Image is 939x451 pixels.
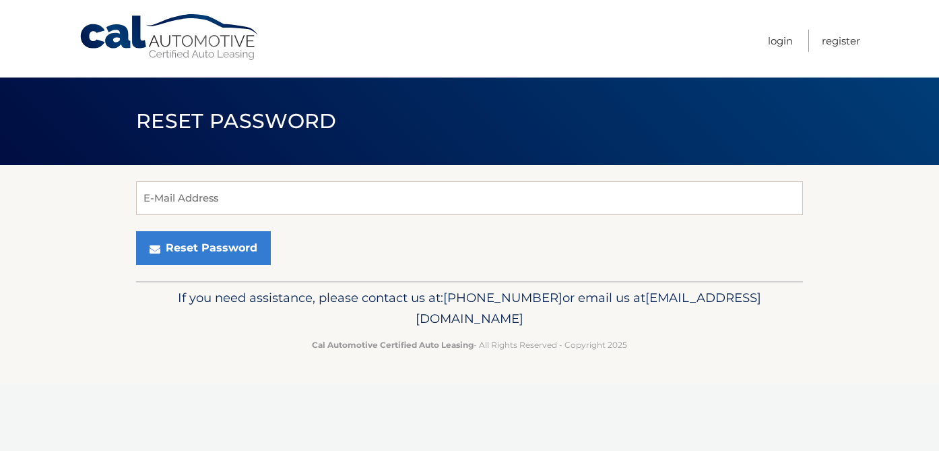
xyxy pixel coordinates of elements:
[145,287,794,330] p: If you need assistance, please contact us at: or email us at
[145,338,794,352] p: - All Rights Reserved - Copyright 2025
[768,30,793,52] a: Login
[136,181,803,215] input: E-Mail Address
[136,231,271,265] button: Reset Password
[822,30,860,52] a: Register
[443,290,562,305] span: [PHONE_NUMBER]
[79,13,261,61] a: Cal Automotive
[312,340,474,350] strong: Cal Automotive Certified Auto Leasing
[136,109,336,133] span: Reset Password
